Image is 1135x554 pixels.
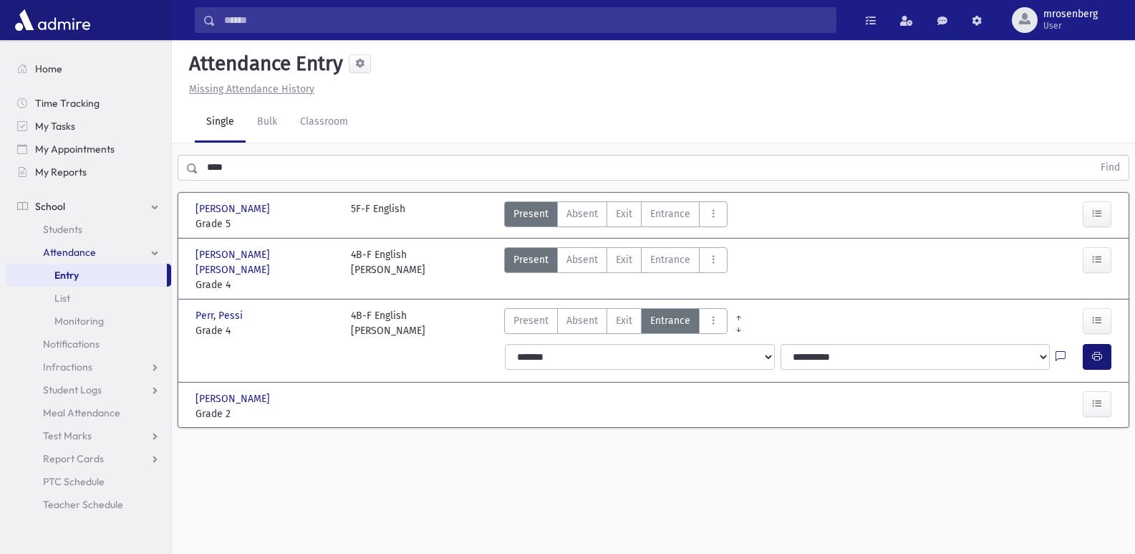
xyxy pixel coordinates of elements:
[11,6,94,34] img: AdmirePro
[6,310,171,333] a: Monitoring
[351,201,405,231] div: 5F-F English
[513,313,549,328] span: Present
[43,429,92,442] span: Test Marks
[195,277,337,292] span: Grade 4
[6,333,171,355] a: Notifications
[35,143,115,156] span: My Appointments
[35,166,87,178] span: My Reports
[566,206,598,221] span: Absent
[6,92,171,115] a: Time Tracking
[54,269,79,282] span: Entry
[6,241,171,264] a: Attendance
[1092,156,1129,180] button: Find
[616,206,632,221] span: Exit
[6,57,171,80] a: Home
[6,424,171,447] a: Test Marks
[6,138,171,161] a: My Appointments
[195,102,246,143] a: Single
[246,102,289,143] a: Bulk
[504,308,728,338] div: AttTypes
[183,83,314,95] a: Missing Attendance History
[6,447,171,470] a: Report Cards
[195,406,337,421] span: Grade 2
[43,383,102,396] span: Student Logs
[6,470,171,493] a: PTC Schedule
[183,52,343,76] h5: Attendance Entry
[650,313,690,328] span: Entrance
[189,83,314,95] u: Missing Attendance History
[6,195,171,218] a: School
[43,338,100,350] span: Notifications
[43,498,123,511] span: Teacher Schedule
[6,161,171,183] a: My Reports
[43,475,105,488] span: PTC Schedule
[43,360,92,373] span: Infractions
[504,247,728,292] div: AttTypes
[513,252,549,267] span: Present
[1043,9,1098,20] span: mrosenberg
[195,247,337,277] span: [PERSON_NAME] [PERSON_NAME]
[43,223,82,236] span: Students
[35,97,100,110] span: Time Tracking
[6,218,171,241] a: Students
[54,292,70,305] span: List
[43,246,96,259] span: Attendance
[513,206,549,221] span: Present
[6,264,167,287] a: Entry
[616,313,632,328] span: Exit
[6,401,171,424] a: Meal Attendance
[195,308,246,323] span: Perr, Pessi
[1043,20,1098,32] span: User
[195,216,337,231] span: Grade 5
[650,206,690,221] span: Entrance
[6,378,171,401] a: Student Logs
[54,315,104,328] span: Monitoring
[504,201,728,231] div: AttTypes
[6,493,171,516] a: Teacher Schedule
[6,115,171,138] a: My Tasks
[351,308,425,338] div: 4B-F English [PERSON_NAME]
[6,355,171,378] a: Infractions
[35,62,62,75] span: Home
[616,252,632,267] span: Exit
[35,200,65,213] span: School
[566,313,598,328] span: Absent
[195,201,273,216] span: [PERSON_NAME]
[650,252,690,267] span: Entrance
[216,7,836,33] input: Search
[351,247,425,292] div: 4B-F English [PERSON_NAME]
[195,391,273,406] span: [PERSON_NAME]
[43,406,120,419] span: Meal Attendance
[35,120,75,133] span: My Tasks
[195,323,337,338] span: Grade 4
[566,252,598,267] span: Absent
[43,452,104,465] span: Report Cards
[289,102,359,143] a: Classroom
[6,287,171,310] a: List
